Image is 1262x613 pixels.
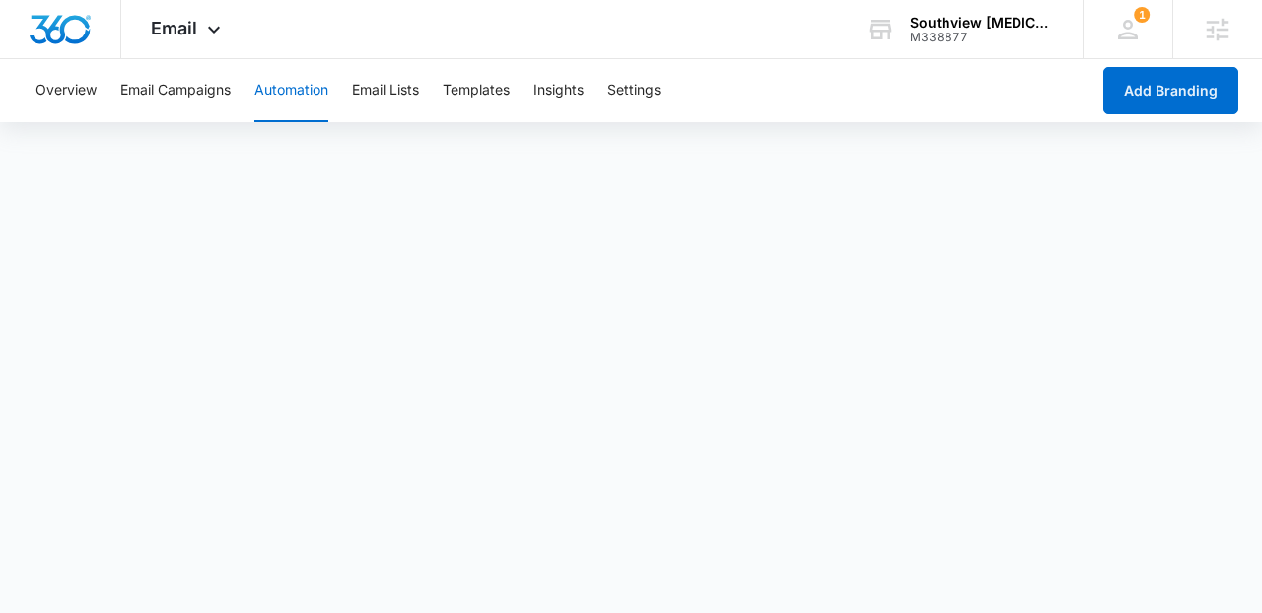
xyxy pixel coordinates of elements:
span: Email [151,18,197,38]
button: Email Campaigns [120,59,231,122]
div: account id [910,31,1054,44]
div: notifications count [1134,7,1150,23]
button: Templates [443,59,510,122]
button: Insights [533,59,584,122]
button: Settings [607,59,661,122]
span: 1 [1134,7,1150,23]
div: account name [910,15,1054,31]
button: Automation [254,59,328,122]
button: Overview [35,59,97,122]
button: Email Lists [352,59,419,122]
button: Add Branding [1103,67,1238,114]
